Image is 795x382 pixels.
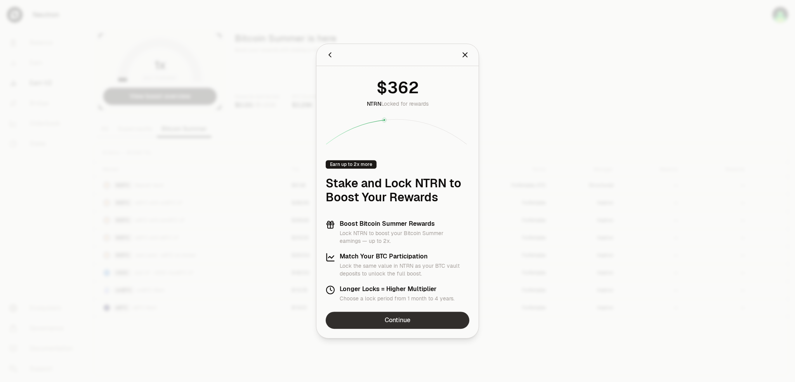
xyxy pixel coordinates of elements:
h3: Boost Bitcoin Summer Rewards [340,220,469,228]
p: Lock NTRN to boost your Bitcoin Summer earnings — up to 2x. [340,229,469,245]
div: Locked for rewards [367,100,429,108]
p: Choose a lock period from 1 month to 4 years. [340,295,455,302]
p: Lock the same value in NTRN as your BTC vault deposits to unlock the full boost. [340,262,469,277]
button: Back [326,49,334,60]
h1: Stake and Lock NTRN to Boost Your Rewards [326,176,469,204]
h3: Match Your BTC Participation [340,253,469,260]
div: Earn up to 2x more [326,160,377,169]
span: NTRN [367,100,381,107]
button: Close [461,49,469,60]
h3: Longer Locks = Higher Multiplier [340,285,455,293]
a: Continue [326,312,469,329]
